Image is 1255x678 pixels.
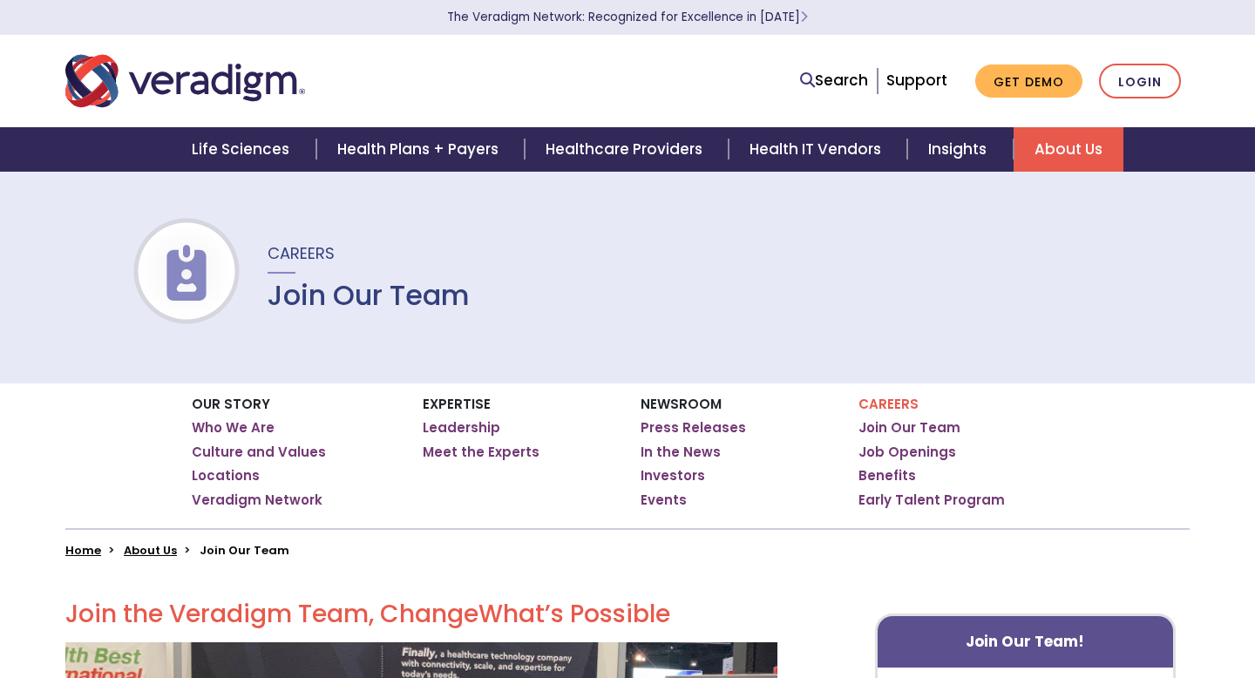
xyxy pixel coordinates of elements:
a: Benefits [858,467,916,485]
a: Job Openings [858,444,956,461]
a: Get Demo [975,64,1082,98]
a: The Veradigm Network: Recognized for Excellence in [DATE]Learn More [447,9,808,25]
a: Early Talent Program [858,492,1005,509]
a: Login [1099,64,1181,99]
a: Who We Are [192,419,275,437]
a: In the News [641,444,721,461]
a: Home [65,542,101,559]
a: About Us [1014,127,1123,172]
a: Search [800,69,868,92]
a: Leadership [423,419,500,437]
span: What’s Possible [478,597,670,631]
a: Culture and Values [192,444,326,461]
h2: Join the Veradigm Team, Change [65,600,777,629]
a: Health Plans + Payers [316,127,525,172]
a: Locations [192,467,260,485]
strong: Join Our Team! [966,631,1084,652]
a: Health IT Vendors [729,127,907,172]
a: Insights [907,127,1013,172]
a: Veradigm Network [192,492,322,509]
a: Press Releases [641,419,746,437]
a: Join Our Team [858,419,960,437]
img: Veradigm logo [65,52,305,110]
a: Investors [641,467,705,485]
span: Learn More [800,9,808,25]
a: Events [641,492,687,509]
a: Meet the Experts [423,444,539,461]
h1: Join Our Team [268,279,470,312]
a: Life Sciences [171,127,315,172]
a: Support [886,70,947,91]
a: Healthcare Providers [525,127,729,172]
span: Careers [268,242,335,264]
a: About Us [124,542,177,559]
